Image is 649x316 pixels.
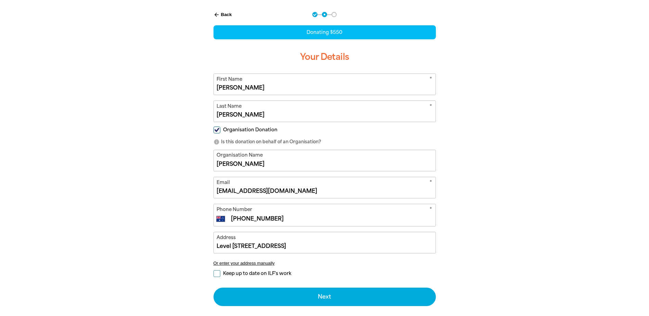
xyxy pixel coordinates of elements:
p: Is this donation on behalf of an Organisation? [213,139,436,145]
i: info [213,139,220,145]
i: arrow_back [213,12,220,18]
button: Back [211,9,235,21]
button: Next [213,288,436,306]
button: Navigate to step 2 of 3 to enter your details [322,12,327,17]
button: Navigate to step 3 of 3 to enter your payment details [332,12,337,17]
button: Navigate to step 1 of 3 to enter your donation amount [312,12,317,17]
span: Keep up to date on ILF's work [223,270,291,277]
h3: Your Details [213,46,436,68]
div: Donating $550 [213,25,436,39]
button: Or enter your address manually [213,261,436,266]
i: Required [429,206,432,214]
input: Keep up to date on ILF's work [213,270,220,277]
span: Organisation Donation [223,127,277,133]
input: Organisation Donation [213,127,220,133]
